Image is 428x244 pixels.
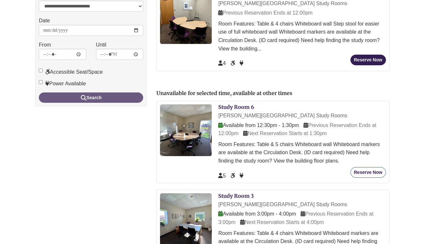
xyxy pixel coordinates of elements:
[160,104,212,156] img: Study Room 6
[218,211,373,225] span: Previous Reservation Ends at 3:00pm
[218,211,296,217] span: Available from 3:00pm - 4:00pm
[218,173,226,178] span: The capacity of this space
[230,173,236,178] span: Accessible Seat/Space
[39,92,143,103] button: Search
[218,111,386,120] div: [PERSON_NAME][GEOGRAPHIC_DATA] Study Rooms
[350,55,386,65] button: Reserve Now
[218,200,386,209] div: [PERSON_NAME][GEOGRAPHIC_DATA] Study Rooms
[218,20,386,53] div: Room Features: Table & 4 chairs Whiteboard wall Step stool for easier use of full whiteboard wall...
[96,41,106,49] label: Until
[218,104,254,110] a: Study Room 6
[218,10,312,16] span: Previous Reservation Ends at 12:00pm
[39,41,51,49] label: From
[39,16,50,25] label: Date
[243,131,327,136] span: Next Reservation Starts at 1:30pm
[156,90,389,96] h2: Unavailable for selected time, available at other times
[218,122,299,128] span: Available from 12:30pm - 1:30pm
[230,60,236,66] span: Accessible Seat/Space
[218,193,254,199] a: Study Room 3
[39,80,86,88] label: Power Available
[39,68,103,76] label: Accessible Seat/Space
[240,173,243,178] span: Power Available
[240,60,243,66] span: Power Available
[218,140,386,165] div: Room Features: Table & 5 chairs Whiteboard wall Whiteboard markers are available at the Circulati...
[350,167,386,178] button: Reserve Now
[218,60,226,66] span: The capacity of this space
[39,69,43,72] input: Accessible Seat/Space
[39,80,43,84] input: Power Available
[240,219,324,225] span: Next Reservation Starts at 4:00pm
